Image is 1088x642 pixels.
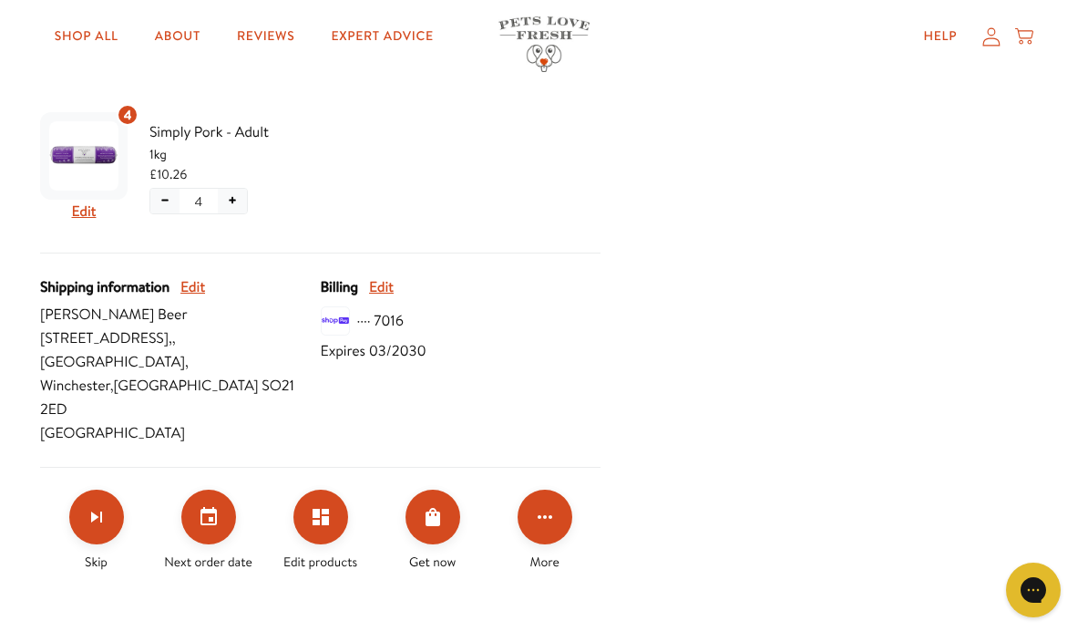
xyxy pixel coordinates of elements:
[40,105,307,231] div: Subscription product: Simply Pork - Adult
[149,120,307,144] span: Simply Pork - Adult
[72,200,97,223] button: Edit
[49,121,118,191] img: Simply Pork - Adult
[69,490,124,544] button: Skip subscription
[40,275,169,299] span: Shipping information
[321,306,350,336] img: svg%3E
[293,490,348,544] button: Edit products
[195,192,203,212] span: 4
[149,164,187,184] span: £10.26
[222,18,309,55] a: Reviews
[909,18,972,55] a: Help
[117,104,139,126] div: 4 units of item: Simply Pork - Adult
[498,16,590,72] img: Pets Love Fresh
[409,552,456,572] span: Get now
[181,490,236,544] button: Set your next order date
[321,275,358,299] span: Billing
[85,552,108,572] span: Skip
[140,18,215,55] a: About
[369,275,394,299] button: Edit
[124,105,132,125] span: 4
[518,490,572,544] button: Click for more options
[40,490,600,572] div: Make changes for subscription
[40,326,321,374] span: [STREET_ADDRESS], , [GEOGRAPHIC_DATA],
[997,556,1070,624] iframe: Gorgias live chat messenger
[40,18,133,55] a: Shop All
[316,18,447,55] a: Expert Advice
[283,552,357,572] span: Edit products
[357,309,404,333] span: ···· 7016
[149,144,307,164] span: 1kg
[40,421,321,445] span: [GEOGRAPHIC_DATA]
[40,374,321,421] span: Winchester , [GEOGRAPHIC_DATA] SO21 2ED
[405,490,460,544] button: Order Now
[180,275,205,299] button: Edit
[40,303,321,326] span: [PERSON_NAME] Beer
[150,189,180,213] button: Decrease quantity
[321,339,426,363] span: Expires 03/2030
[530,552,559,572] span: More
[164,552,252,572] span: Next order date
[218,189,247,213] button: Increase quantity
